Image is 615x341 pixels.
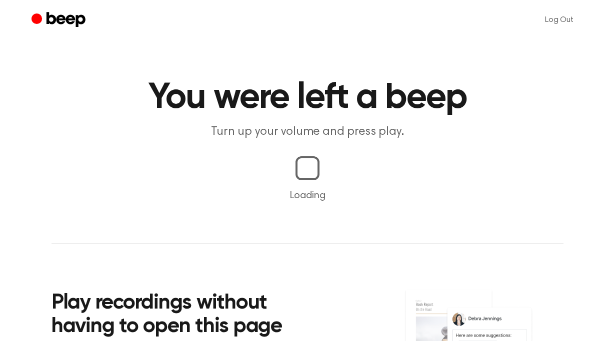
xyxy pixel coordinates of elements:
[12,188,603,203] p: Loading
[51,292,321,339] h2: Play recordings without having to open this page
[115,124,499,140] p: Turn up your volume and press play.
[51,80,563,116] h1: You were left a beep
[535,8,583,32] a: Log Out
[31,10,88,30] a: Beep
